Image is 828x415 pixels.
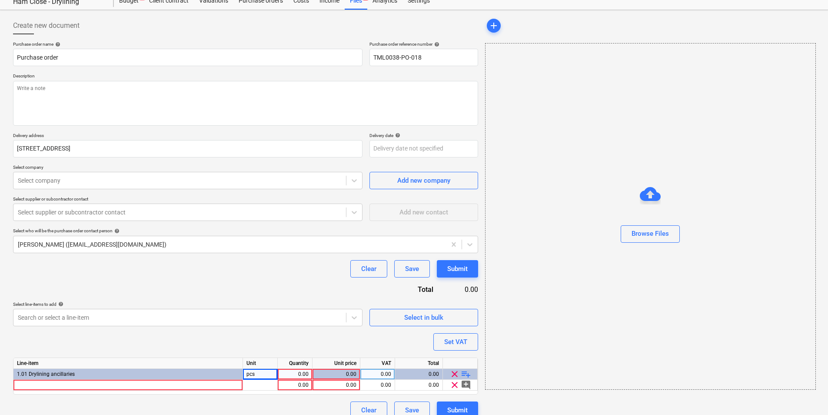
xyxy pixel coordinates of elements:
[461,369,471,379] span: playlist_add
[405,263,419,274] div: Save
[13,20,80,31] span: Create new document
[361,263,376,274] div: Clear
[394,260,430,278] button: Save
[447,263,468,274] div: Submit
[489,20,499,31] span: add
[13,196,362,204] p: Select supplier or subcontractor contact
[395,380,443,391] div: 0.00
[281,380,309,391] div: 0.00
[485,43,816,390] div: Browse Files
[433,333,478,351] button: Set VAT
[449,380,460,390] span: clear
[393,133,400,138] span: help
[461,380,471,390] span: add_comment
[57,301,63,307] span: help
[369,41,478,47] div: Purchase order reference number
[365,284,448,295] div: Total
[369,133,478,138] div: Delivery date
[432,42,439,47] span: help
[243,358,278,369] div: Unit
[360,358,395,369] div: VAT
[316,369,356,380] div: 0.00
[395,369,443,380] div: 0.00
[316,380,356,391] div: 0.00
[449,369,460,379] span: clear
[278,358,313,369] div: Quantity
[13,164,362,172] p: Select company
[13,140,362,157] input: Delivery address
[13,41,362,47] div: Purchase order name
[369,49,478,66] input: Reference number
[53,42,60,47] span: help
[785,373,828,415] iframe: Chat Widget
[395,358,443,369] div: Total
[13,358,243,369] div: Line-item
[13,133,362,140] p: Delivery address
[350,260,387,278] button: Clear
[369,140,478,157] input: Delivery date not specified
[404,312,443,323] div: Select in bulk
[397,175,450,186] div: Add new company
[364,380,391,391] div: 0.00
[281,369,309,380] div: 0.00
[113,228,120,234] span: help
[447,284,478,295] div: 0.00
[369,309,478,326] button: Select in bulk
[444,336,467,348] div: Set VAT
[364,369,391,380] div: 0.00
[13,228,478,234] div: Select who will be the purchase order contact person
[13,73,478,80] p: Description
[621,225,680,243] button: Browse Files
[13,301,362,307] div: Select line-items to add
[17,371,75,377] span: 1.01 Drylining ancillaries
[437,260,478,278] button: Submit
[13,49,362,66] input: Document name
[243,369,278,380] div: pcs
[369,172,478,189] button: Add new company
[632,228,669,239] div: Browse Files
[313,358,360,369] div: Unit price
